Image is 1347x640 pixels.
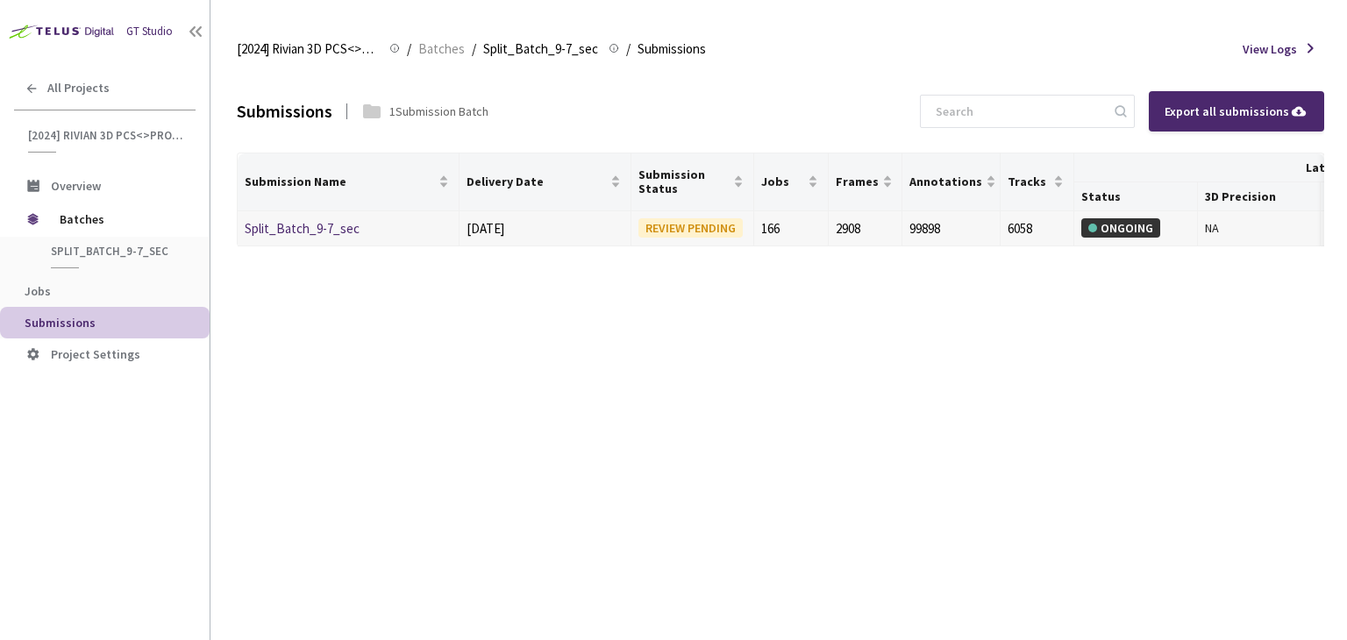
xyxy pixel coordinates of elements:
[638,39,706,60] span: Submissions
[25,315,96,331] span: Submissions
[25,283,51,299] span: Jobs
[245,220,360,237] a: Split_Batch_9-7_sec
[472,39,476,60] li: /
[389,102,488,121] div: 1 Submission Batch
[238,153,460,211] th: Submission Name
[909,218,993,239] div: 99898
[28,128,185,143] span: [2024] Rivian 3D PCS<>Production
[902,153,1001,211] th: Annotations
[1205,218,1313,238] div: NA
[1081,218,1160,238] div: ONGOING
[925,96,1112,127] input: Search
[467,218,624,239] div: [DATE]
[51,244,181,259] span: Split_Batch_9-7_sec
[245,174,435,188] span: Submission Name
[1243,39,1297,59] span: View Logs
[1001,153,1074,211] th: Tracks
[418,39,465,60] span: Batches
[1008,218,1066,239] div: 6058
[836,218,894,239] div: 2908
[638,218,743,238] div: REVIEW PENDING
[1008,174,1050,188] span: Tracks
[460,153,631,211] th: Delivery Date
[467,174,607,188] span: Delivery Date
[1074,182,1197,211] th: Status
[415,39,468,58] a: Batches
[631,153,754,211] th: Submission Status
[1165,102,1308,121] div: Export all submissions
[836,174,879,188] span: Frames
[829,153,902,211] th: Frames
[126,23,173,40] div: GT Studio
[754,153,828,211] th: Jobs
[909,174,982,188] span: Annotations
[237,97,332,124] div: Submissions
[638,167,730,196] span: Submission Status
[407,39,411,60] li: /
[761,218,820,239] div: 166
[626,39,631,60] li: /
[60,202,180,237] span: Batches
[237,39,379,60] span: [2024] Rivian 3D PCS<>Production
[761,174,803,188] span: Jobs
[483,39,598,60] span: Split_Batch_9-7_sec
[51,346,140,362] span: Project Settings
[1198,182,1321,211] th: 3D Precision
[47,81,110,96] span: All Projects
[51,178,101,194] span: Overview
